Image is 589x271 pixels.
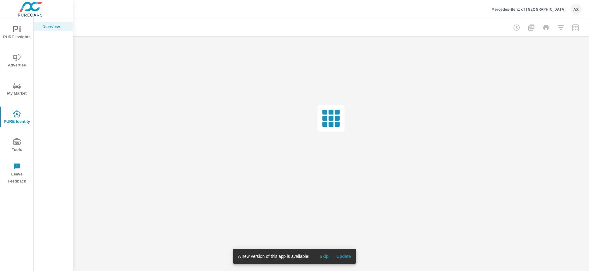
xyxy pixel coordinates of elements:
[0,18,33,187] div: nav menu
[2,110,32,125] span: PURE Identity
[2,54,32,69] span: Advertise
[571,4,582,15] div: AS
[42,24,68,30] p: Overview
[334,251,353,261] button: Update
[2,163,32,185] span: Leave Feedback
[238,254,310,259] span: A new version of this app is available!
[34,22,73,31] div: Overview
[317,254,331,259] span: Skip
[2,26,32,41] span: PURE Insights
[2,82,32,97] span: My Market
[2,138,32,153] span: Tools
[314,251,334,261] button: Skip
[491,6,566,12] p: Mercedes-Benz of [GEOGRAPHIC_DATA]
[336,254,351,259] span: Update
